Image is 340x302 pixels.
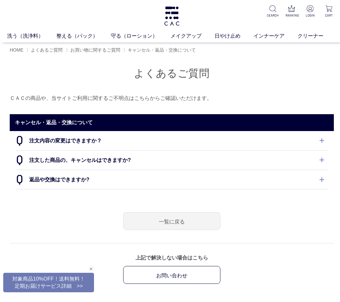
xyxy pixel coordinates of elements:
[304,13,316,18] p: LOGIN
[56,32,111,40] a: 整える（パック）
[70,47,120,53] a: お買い物に関するご質問
[111,32,170,40] a: 守る（ローション）
[123,212,220,230] a: 一覧に戻る
[304,5,316,18] a: LOGIN
[16,151,327,170] dt: 注文した商品の、キャンセルはできますか?
[10,253,334,262] p: 上記で解決しない場合はこちら
[170,32,215,40] a: メイクアップ
[323,5,335,18] a: CART
[323,13,335,18] p: CART
[286,13,298,18] p: RANKING
[10,66,334,80] h1: よくあるご質問
[215,32,253,40] a: 日やけ止め
[298,32,336,40] a: クリーナー
[286,5,298,18] a: RANKING
[10,93,334,103] p: ＣＡＣの商品や、当サイトご利用に関するご不明点はこちらからご確認いただけます。
[267,13,279,18] p: SEARCH
[163,6,180,26] img: logo
[128,47,196,53] span: キャンセル・返品・交換について
[66,47,122,53] li: 〉
[16,131,327,150] dt: 注文内容の変更はできますか？
[31,47,63,53] a: よくあるご質問
[123,266,220,284] a: お問い合わせ
[10,47,23,53] a: HOME
[16,170,327,189] dt: 返品や交換はできますか?
[267,5,279,18] a: SEARCH
[7,32,56,40] a: 洗う（洗浄料）
[10,114,334,131] h2: キャンセル・返品・交換について
[123,47,197,53] li: 〉
[26,47,64,53] li: 〉
[253,32,298,40] a: インナーケア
